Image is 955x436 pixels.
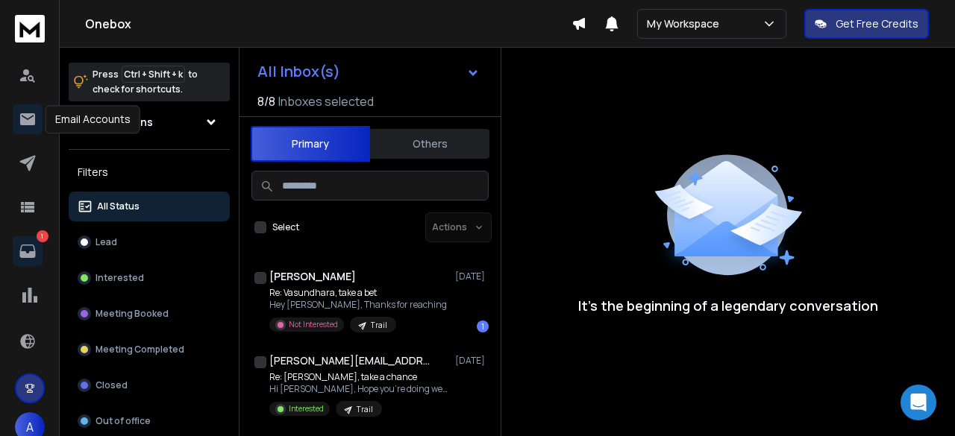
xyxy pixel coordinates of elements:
p: Get Free Credits [836,16,918,31]
button: Out of office [69,406,230,436]
button: All Inbox(s) [245,57,492,86]
p: All Status [97,200,140,212]
label: Select [272,221,299,233]
button: Lead [69,227,230,257]
p: Trail [357,404,373,415]
h1: All Inbox(s) [257,64,340,79]
img: logo [15,15,45,42]
h1: [PERSON_NAME][EMAIL_ADDRESS][PERSON_NAME][DOMAIN_NAME] [269,353,433,368]
p: Meeting Completed [95,344,184,356]
div: Email Accounts [46,105,140,133]
button: Interested [69,263,230,293]
div: 1 [477,320,489,332]
p: 1 [37,230,48,242]
div: Open Intercom Messenger [901,385,936,420]
button: Others [370,127,489,160]
p: Re: Vasundhara, take a bet [269,287,447,299]
button: Get Free Credits [804,9,929,39]
h3: Inboxes selected [278,92,374,110]
button: Primary [251,126,370,162]
span: 8 / 8 [257,92,275,110]
button: All Status [69,192,230,221]
button: Meeting Booked [69,299,230,329]
p: Out of office [95,415,151,427]
p: Hey [PERSON_NAME], Thanks for reaching [269,299,447,311]
span: Ctrl + Shift + k [122,66,185,83]
a: 1 [13,236,43,266]
p: Lead [95,236,117,248]
p: Press to check for shortcuts. [93,67,198,97]
p: Hi [PERSON_NAME], Hope you’re doing well. [269,383,448,395]
p: Re: [PERSON_NAME], take a chance [269,371,448,383]
p: My Workspace [647,16,725,31]
h1: [PERSON_NAME] [269,269,356,284]
h1: Onebox [85,15,572,33]
p: [DATE] [455,271,489,282]
p: It’s the beginning of a legendary conversation [578,295,878,316]
button: All Campaigns [69,107,230,137]
p: Interested [289,403,324,414]
button: Meeting Completed [69,335,230,364]
p: Interested [95,272,144,284]
p: Closed [95,379,128,391]
h3: Filters [69,162,230,183]
p: [DATE] [455,355,489,367]
p: Not Interested [289,319,338,330]
button: Closed [69,370,230,400]
p: Trail [371,320,387,331]
p: Meeting Booked [95,308,169,320]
